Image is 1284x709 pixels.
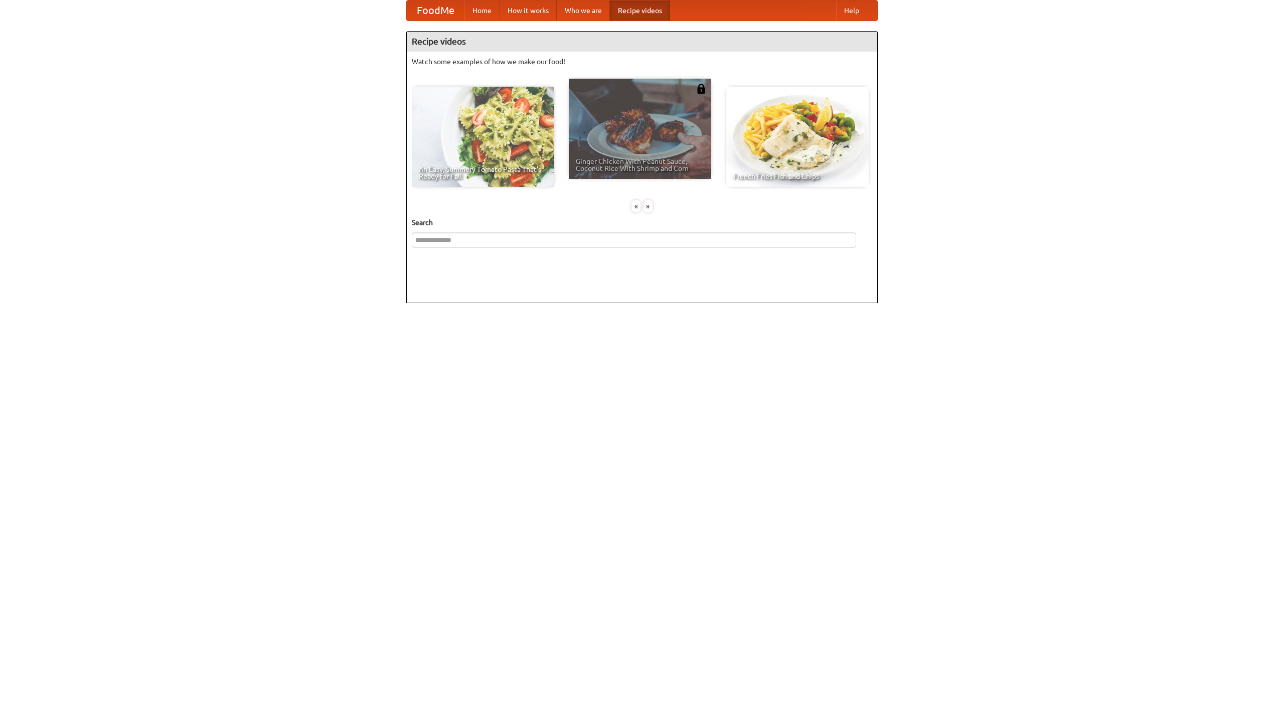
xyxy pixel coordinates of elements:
[412,217,872,227] h5: Search
[419,166,547,180] span: An Easy, Summery Tomato Pasta That's Ready for Fall
[407,1,464,21] a: FoodMe
[464,1,500,21] a: Home
[836,1,867,21] a: Help
[500,1,557,21] a: How it works
[407,32,877,52] h4: Recipe videos
[557,1,610,21] a: Who we are
[733,173,862,180] span: French Fries Fish and Chips
[610,1,670,21] a: Recipe videos
[644,200,653,212] div: »
[631,200,640,212] div: «
[696,84,706,94] img: 483408.png
[726,87,869,187] a: French Fries Fish and Chips
[412,57,872,67] p: Watch some examples of how we make our food!
[412,87,554,187] a: An Easy, Summery Tomato Pasta That's Ready for Fall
